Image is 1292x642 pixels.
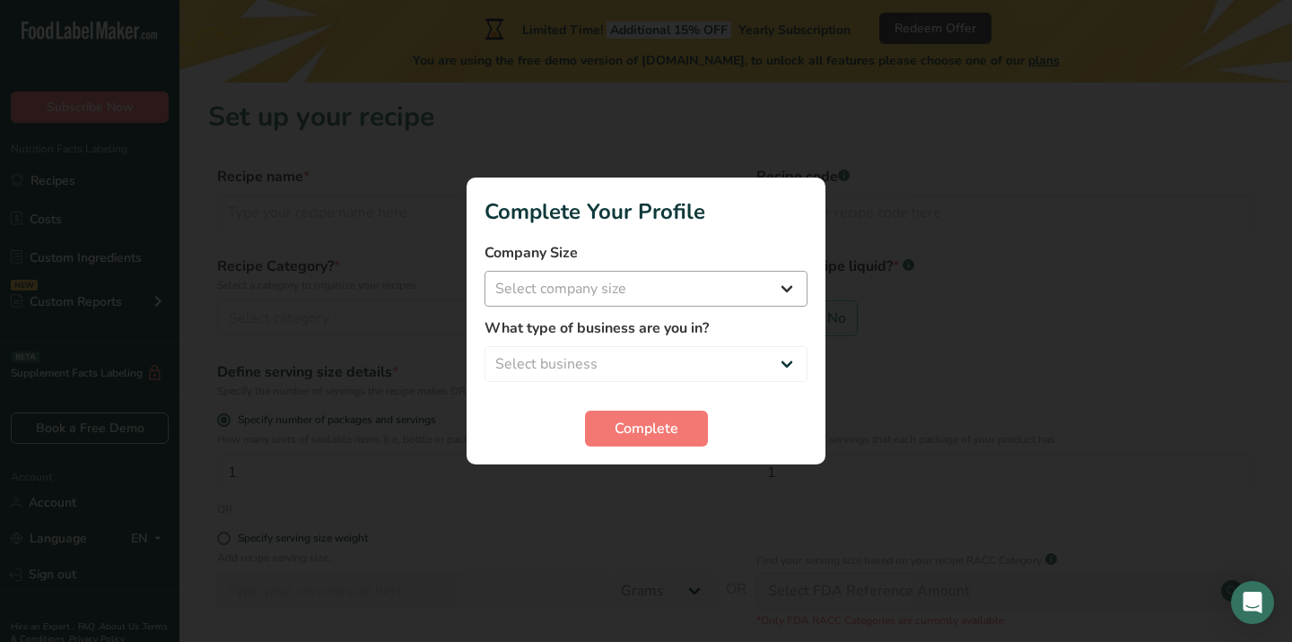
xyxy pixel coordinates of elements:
span: Complete [615,418,678,439]
label: What type of business are you in? [484,317,807,339]
h1: Complete Your Profile [484,195,807,228]
div: Open Intercom Messenger [1231,581,1274,624]
label: Company Size [484,242,807,264]
button: Complete [585,411,708,447]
